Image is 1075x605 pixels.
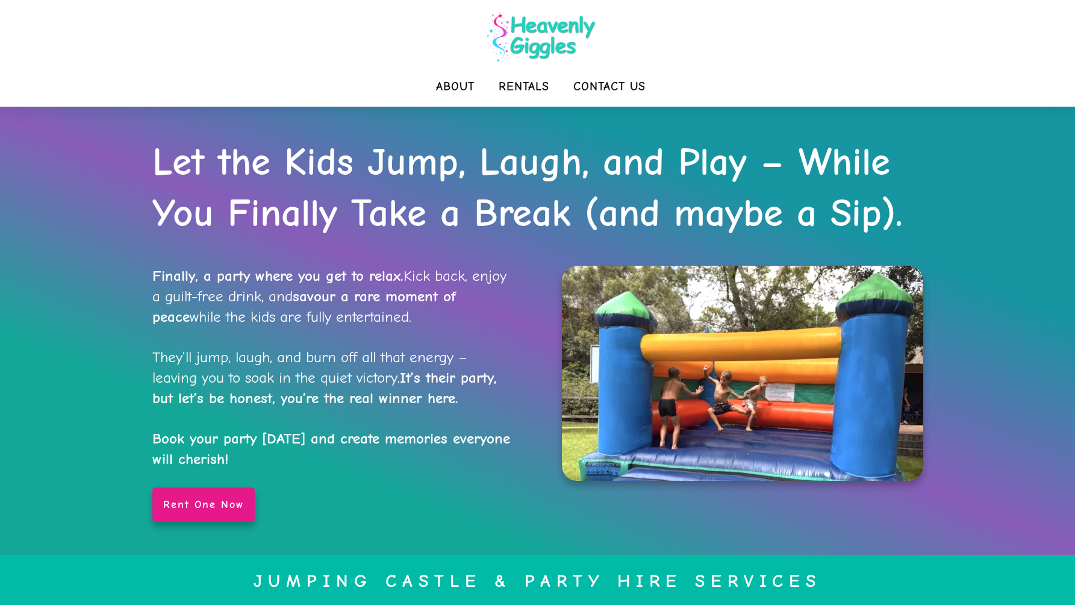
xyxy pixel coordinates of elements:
a: Rentals [499,75,549,99]
strong: Book your party [DATE] and create memories everyone will cherish! [152,430,510,468]
a: Rent One Now [152,487,255,522]
p: They’ll jump, laugh, and burn off all that energy – leaving you to soak in the quiet victory. [152,347,514,469]
strong: savour a rare moment of peace [152,287,456,325]
strong: Let the Kids Jump, Laugh, and Play – While You Finally Take a Break (and maybe a Sip). [152,140,903,236]
a: About [436,75,475,99]
strong: Jumping Castle & Party Hire Services [254,571,821,592]
strong: It’s their party, but let’s be honest, you’re the real winner here. [152,369,497,407]
p: Kick back, enjoy a guilt-free drink, and while the kids are fully entertained. [152,266,514,327]
span: Rent One Now [163,498,244,512]
a: Contact Us [573,75,646,99]
strong: Finally, a party where you get to relax. [152,267,404,284]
